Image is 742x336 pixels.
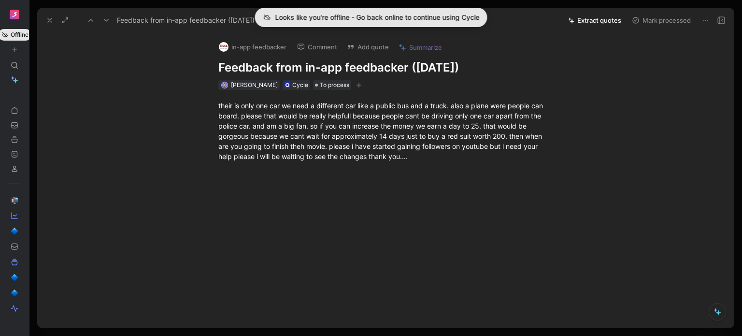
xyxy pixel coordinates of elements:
[11,196,18,204] img: 📬
[8,193,21,207] a: 📬
[320,80,349,90] span: To process
[11,274,18,281] img: 🔷
[8,286,21,300] a: 🔷
[8,271,21,284] a: 🔷
[628,14,695,27] button: Mark processed
[218,60,553,75] h1: Feedback from in-app feedbacker ([DATE])
[8,224,21,238] a: 🔷
[231,81,278,88] span: [PERSON_NAME]
[292,80,308,90] div: Cycle
[222,82,227,88] img: avatar
[219,42,228,52] img: logo
[564,14,626,27] button: Extract quotes
[117,15,255,26] span: Feedback from in-app feedbacker ([DATE])
[10,10,19,19] img: Swoove
[313,80,351,90] div: To process
[293,40,342,54] button: Comment
[255,8,487,27] div: Looks like you're offline - Go back online to continue using Cycle
[8,183,21,315] div: 📬🔷🔷🔷
[218,101,553,161] div: their is only one car we need a different car like a public bus and a truck. also a plane were pe...
[394,41,446,54] button: Summarize
[409,43,442,52] span: Summarize
[11,289,18,297] img: 🔷
[11,227,18,235] img: 🔷
[8,8,21,21] button: Swoove
[214,40,291,54] button: logoin-app feedbacker
[342,40,393,54] button: Add quote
